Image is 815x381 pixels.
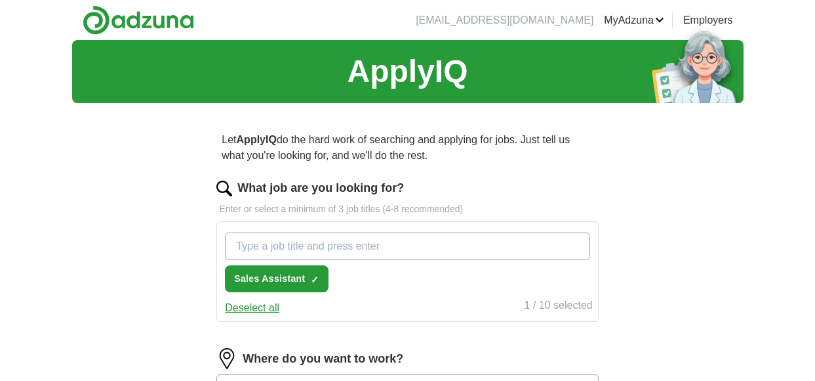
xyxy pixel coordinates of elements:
a: MyAdzuna [604,12,664,28]
span: ✓ [311,275,319,285]
span: Sales Assistant [234,272,305,286]
button: Sales Assistant✓ [225,265,328,292]
div: 1 / 10 selected [525,298,593,316]
label: Where do you want to work? [243,350,403,368]
h1: ApplyIQ [347,48,467,95]
img: location.png [216,348,237,369]
img: Adzuna logo [83,5,194,35]
button: Deselect all [225,300,279,316]
li: [EMAIL_ADDRESS][DOMAIN_NAME] [416,12,593,28]
strong: ApplyIQ [237,134,277,145]
img: search.png [216,181,232,196]
label: What job are you looking for? [237,179,404,197]
p: Let do the hard work of searching and applying for jobs. Just tell us what you're looking for, an... [216,127,598,169]
input: Type a job title and press enter [225,233,589,260]
a: Employers [683,12,733,28]
p: Enter or select a minimum of 3 job titles (4-8 recommended) [216,202,598,216]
